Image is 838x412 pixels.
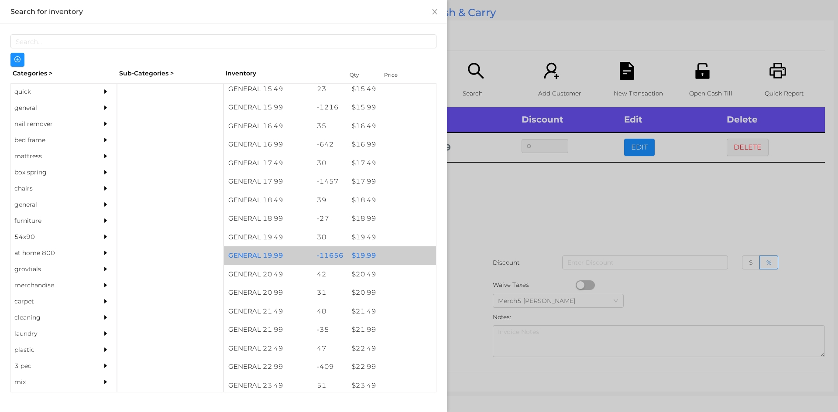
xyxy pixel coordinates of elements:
[347,135,436,154] div: $ 16.99
[103,169,109,175] i: icon: caret-right
[103,234,109,240] i: icon: caret-right
[11,84,90,100] div: quick
[224,302,313,321] div: GENERAL 21.49
[11,310,90,326] div: cleaning
[103,218,109,224] i: icon: caret-right
[11,245,90,261] div: at home 800
[103,201,109,208] i: icon: caret-right
[313,320,348,339] div: -35
[11,293,90,310] div: carpet
[11,342,90,358] div: plastic
[347,283,436,302] div: $ 20.99
[347,80,436,99] div: $ 15.49
[313,117,348,136] div: 35
[103,250,109,256] i: icon: caret-right
[11,277,90,293] div: merchandise
[224,358,313,376] div: GENERAL 22.99
[224,283,313,302] div: GENERAL 20.99
[347,69,374,81] div: Qty
[224,135,313,154] div: GENERAL 16.99
[347,246,436,265] div: $ 19.99
[11,390,90,406] div: appliances
[313,154,348,173] div: 30
[347,265,436,284] div: $ 20.49
[313,265,348,284] div: 42
[224,376,313,395] div: GENERAL 23.49
[347,302,436,321] div: $ 21.49
[382,69,417,81] div: Price
[347,339,436,358] div: $ 22.49
[11,132,90,148] div: bed frame
[313,80,348,99] div: 23
[224,98,313,117] div: GENERAL 15.99
[103,89,109,95] i: icon: caret-right
[117,67,223,80] div: Sub-Categories >
[224,154,313,173] div: GENERAL 17.49
[10,67,117,80] div: Categories >
[224,339,313,358] div: GENERAL 22.49
[11,229,90,245] div: 54x90
[103,137,109,143] i: icon: caret-right
[347,191,436,210] div: $ 18.49
[10,34,436,48] input: Search...
[313,228,348,247] div: 38
[313,209,348,228] div: -27
[347,154,436,173] div: $ 17.49
[103,185,109,191] i: icon: caret-right
[347,98,436,117] div: $ 15.99
[11,180,90,197] div: chairs
[11,326,90,342] div: laundry
[11,213,90,229] div: furniture
[11,358,90,374] div: 3 pec
[313,358,348,376] div: -409
[103,121,109,127] i: icon: caret-right
[347,172,436,191] div: $ 17.99
[11,148,90,164] div: mattress
[313,339,348,358] div: 47
[347,209,436,228] div: $ 18.99
[313,376,348,395] div: 51
[431,8,438,15] i: icon: close
[224,191,313,210] div: GENERAL 18.49
[224,246,313,265] div: GENERAL 19.99
[313,302,348,321] div: 48
[224,117,313,136] div: GENERAL 16.49
[11,164,90,180] div: box spring
[103,379,109,385] i: icon: caret-right
[313,283,348,302] div: 31
[224,172,313,191] div: GENERAL 17.99
[103,347,109,353] i: icon: caret-right
[11,197,90,213] div: general
[347,320,436,339] div: $ 21.99
[313,191,348,210] div: 39
[103,266,109,272] i: icon: caret-right
[313,172,348,191] div: -1457
[10,53,24,67] button: icon: plus-circle
[103,298,109,304] i: icon: caret-right
[347,117,436,136] div: $ 16.49
[224,265,313,284] div: GENERAL 20.49
[103,363,109,369] i: icon: caret-right
[11,100,90,116] div: general
[226,69,339,78] div: Inventory
[224,228,313,247] div: GENERAL 19.49
[11,374,90,390] div: mix
[10,7,436,17] div: Search for inventory
[103,105,109,111] i: icon: caret-right
[11,261,90,277] div: grovtials
[313,135,348,154] div: -642
[347,228,436,247] div: $ 19.49
[224,80,313,99] div: GENERAL 15.49
[103,153,109,159] i: icon: caret-right
[224,320,313,339] div: GENERAL 21.99
[103,314,109,320] i: icon: caret-right
[11,116,90,132] div: nail remover
[313,98,348,117] div: -1216
[347,358,436,376] div: $ 22.99
[224,209,313,228] div: GENERAL 18.99
[103,330,109,337] i: icon: caret-right
[347,376,436,395] div: $ 23.49
[313,246,348,265] div: -11656
[103,282,109,288] i: icon: caret-right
